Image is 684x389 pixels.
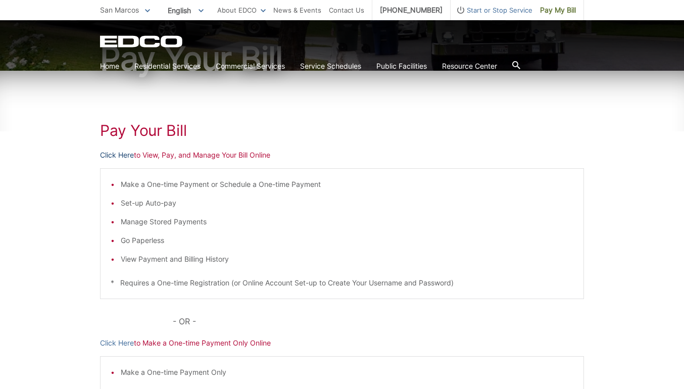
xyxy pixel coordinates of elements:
a: Commercial Services [216,61,285,72]
li: Manage Stored Payments [121,216,573,227]
span: Pay My Bill [540,5,576,16]
a: Home [100,61,119,72]
a: About EDCO [217,5,266,16]
a: Public Facilities [376,61,427,72]
a: Service Schedules [300,61,361,72]
span: San Marcos [100,6,139,14]
li: View Payment and Billing History [121,254,573,265]
p: - OR - [173,314,584,328]
a: Residential Services [134,61,201,72]
a: EDCD logo. Return to the homepage. [100,35,184,47]
li: Make a One-time Payment or Schedule a One-time Payment [121,179,573,190]
span: English [160,2,211,19]
li: Set-up Auto-pay [121,198,573,209]
a: Resource Center [442,61,497,72]
a: News & Events [273,5,321,16]
p: * Requires a One-time Registration (or Online Account Set-up to Create Your Username and Password) [111,277,573,288]
a: Contact Us [329,5,364,16]
a: Click Here [100,337,134,349]
li: Go Paperless [121,235,573,246]
a: Click Here [100,150,134,161]
p: to View, Pay, and Manage Your Bill Online [100,150,584,161]
p: to Make a One-time Payment Only Online [100,337,584,349]
h1: Pay Your Bill [100,121,584,139]
li: Make a One-time Payment Only [121,367,573,378]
